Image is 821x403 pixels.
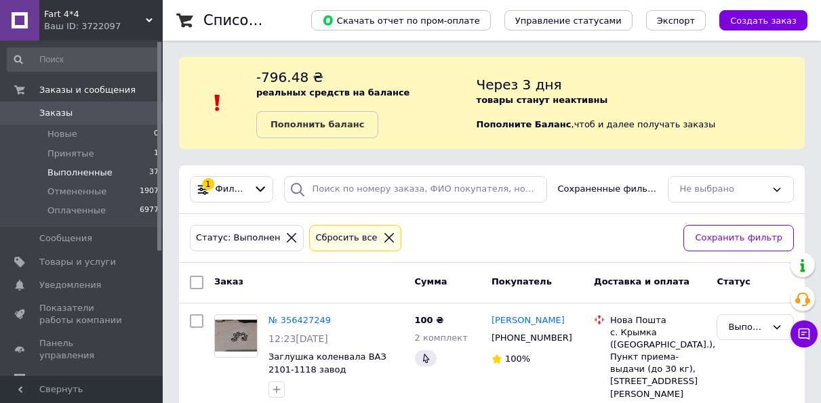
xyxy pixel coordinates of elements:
span: 0 [154,128,159,140]
div: Нова Пошта [610,314,706,326]
span: Новые [47,128,77,140]
span: Сумма [415,276,447,287]
div: 1 [202,178,214,190]
span: Выполненные [47,167,113,179]
div: Сбросить все [313,231,380,245]
span: [PHONE_NUMBER] [492,333,572,343]
button: Управление статусами [504,10,633,30]
span: Показатели работы компании [39,302,125,326]
input: Поиск по номеру заказа, ФИО покупателя, номеру телефона, Email, номеру накладной [284,176,546,203]
span: Статус [717,276,750,287]
span: 37 [149,167,159,179]
span: Экспорт [657,16,695,26]
h1: Список заказов [203,12,320,28]
span: 1907 [140,186,159,198]
span: Через 3 дня [477,77,562,93]
b: Пополнить баланс [271,119,364,129]
button: Экспорт [646,10,706,30]
a: Заглушка коленвала ВАЗ 2101-1118 завод [268,352,386,375]
span: Фильтры [216,183,248,196]
span: Сообщения [39,232,92,245]
span: Fart 4*4 [44,8,146,20]
b: товары станут неактивны [477,95,608,105]
span: 2 комплект [415,333,468,343]
span: Покупатель [492,276,552,287]
a: Создать заказ [706,15,807,25]
span: Управление статусами [515,16,622,26]
div: с. Крымка ([GEOGRAPHIC_DATA].), Пункт приема-выдачи (до 30 кг), [STREET_ADDRESS][PERSON_NAME] [610,326,706,400]
div: , чтоб и далее получать заказы [477,68,805,138]
span: Товары и услуги [39,256,116,268]
span: Доставка и оплата [594,276,689,287]
span: Заказ [214,276,243,287]
button: Создать заказ [719,10,807,30]
span: Отзывы [39,373,75,385]
div: Выполнен [728,320,766,335]
span: Оплаченные [47,205,106,217]
a: Фото товару [214,314,258,358]
span: Отмененные [47,186,106,198]
div: Не выбрано [679,182,766,196]
input: Поиск [7,47,160,72]
span: Уведомления [39,279,101,291]
span: Скачать отчет по пром-оплате [322,14,480,26]
span: 6977 [140,205,159,217]
a: № 356427249 [268,315,331,325]
img: :exclamation: [207,93,228,113]
span: Создать заказ [730,16,797,26]
span: 1 [154,148,159,160]
img: Фото товару [215,320,257,352]
span: Принятые [47,148,94,160]
button: Чат с покупателем [790,320,818,347]
span: Заказы и сообщения [39,84,136,96]
span: 100% [505,354,530,364]
span: 100 ₴ [415,315,444,325]
span: Сохраненные фильтры: [558,183,658,196]
button: Скачать отчет по пром-оплате [311,10,491,30]
span: Панель управления [39,337,125,362]
span: Заказы [39,107,73,119]
span: 12:23[DATE] [268,333,328,344]
a: Пополнить баланс [256,111,378,138]
button: Сохранить фильтр [683,225,794,251]
span: Сохранить фильтр [695,231,782,245]
span: -796.48 ₴ [256,69,323,85]
div: Статус: Выполнен [193,231,283,245]
div: Ваш ID: 3722097 [44,20,163,33]
a: [PERSON_NAME] [492,314,565,327]
b: Пополните Баланс [477,119,572,129]
b: реальных средств на балансе [256,87,410,98]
